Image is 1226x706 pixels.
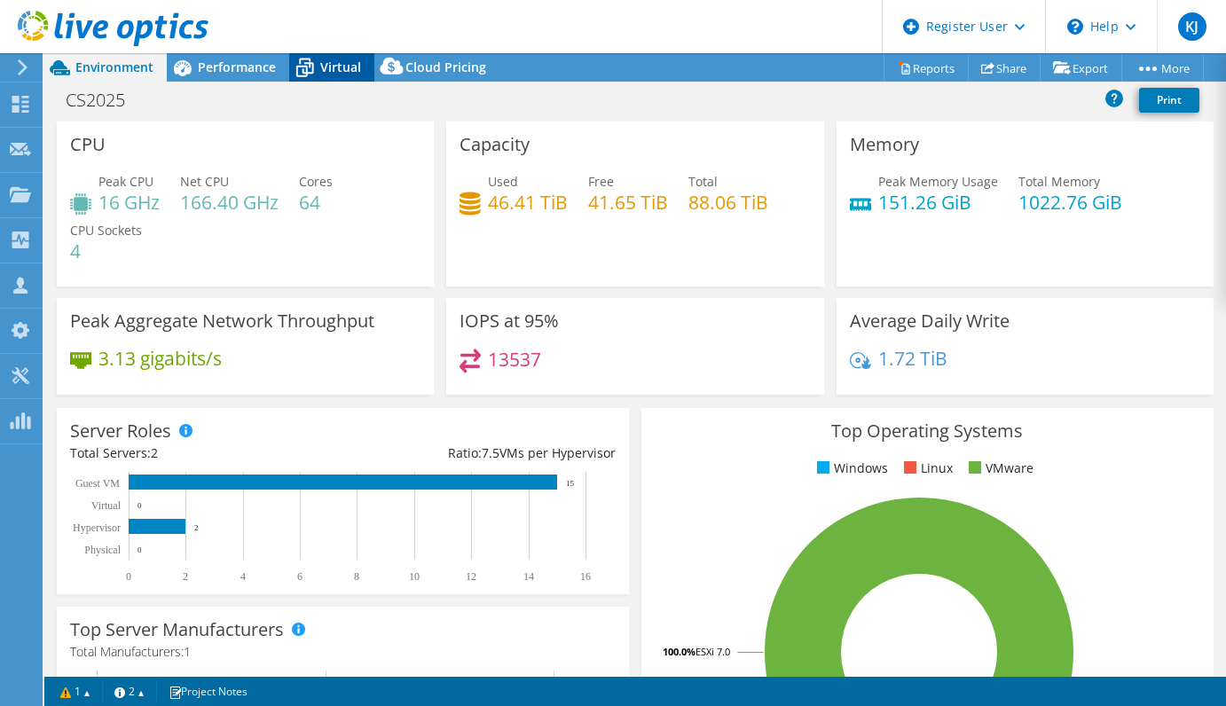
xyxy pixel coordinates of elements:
[183,570,188,583] text: 2
[98,173,153,190] span: Peak CPU
[126,570,131,583] text: 0
[1121,54,1204,82] a: More
[70,642,616,662] h4: Total Manufacturers:
[1139,88,1199,113] a: Print
[156,680,260,702] a: Project Notes
[151,444,158,461] span: 2
[320,59,361,75] span: Virtual
[138,501,142,510] text: 0
[1178,12,1206,41] span: KJ
[70,241,142,261] h4: 4
[58,90,153,110] h1: CS2025
[850,135,919,154] h3: Memory
[964,459,1033,478] li: VMware
[588,173,614,190] span: Free
[70,421,171,441] h3: Server Roles
[198,59,276,75] span: Performance
[566,479,575,488] text: 15
[299,173,333,190] span: Cores
[70,222,142,239] span: CPU Sockets
[194,523,199,532] text: 2
[75,59,153,75] span: Environment
[240,570,246,583] text: 4
[73,522,121,534] text: Hypervisor
[460,311,559,331] h3: IOPS at 95%
[1040,54,1122,82] a: Export
[70,443,342,463] div: Total Servers:
[1018,192,1122,212] h4: 1022.76 GiB
[48,680,103,702] a: 1
[900,459,953,478] li: Linux
[968,54,1041,82] a: Share
[588,192,668,212] h4: 41.65 TiB
[884,54,969,82] a: Reports
[180,192,279,212] h4: 166.40 GHz
[75,477,120,490] text: Guest VM
[70,311,374,331] h3: Peak Aggregate Network Throughput
[1067,19,1083,35] svg: \n
[696,645,730,658] tspan: ESXi 7.0
[70,620,284,639] h3: Top Server Manufacturers
[91,499,122,512] text: Virtual
[354,570,359,583] text: 8
[523,570,534,583] text: 14
[663,645,696,658] tspan: 100.0%
[460,135,530,154] h3: Capacity
[98,192,160,212] h4: 16 GHz
[138,545,142,554] text: 0
[482,444,499,461] span: 7.5
[878,349,947,368] h4: 1.72 TiB
[409,570,420,583] text: 10
[184,643,191,660] span: 1
[102,680,157,702] a: 2
[297,570,303,583] text: 6
[405,59,486,75] span: Cloud Pricing
[466,570,476,583] text: 12
[850,311,1010,331] h3: Average Daily Write
[580,570,591,583] text: 16
[688,192,768,212] h4: 88.06 TiB
[180,173,229,190] span: Net CPU
[655,421,1200,441] h3: Top Operating Systems
[878,173,998,190] span: Peak Memory Usage
[488,192,568,212] h4: 46.41 TiB
[342,443,615,463] div: Ratio: VMs per Hypervisor
[84,544,121,556] text: Physical
[488,173,518,190] span: Used
[1018,173,1100,190] span: Total Memory
[98,349,222,368] h4: 3.13 gigabits/s
[70,135,106,154] h3: CPU
[878,192,998,212] h4: 151.26 GiB
[488,349,541,369] h4: 13537
[813,459,888,478] li: Windows
[688,173,718,190] span: Total
[299,192,333,212] h4: 64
